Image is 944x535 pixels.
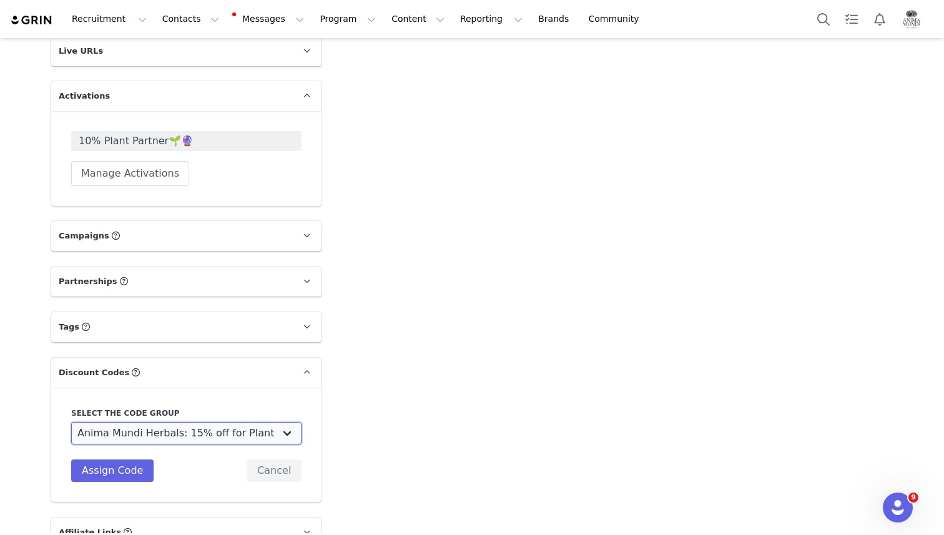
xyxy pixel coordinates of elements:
[79,134,294,149] span: 10% Plant Partner🌱🔮
[384,5,452,33] button: Content
[894,9,934,29] button: Profile
[581,5,652,33] a: Community
[71,408,302,419] label: Select the code group
[59,321,79,333] span: Tags
[59,275,117,288] span: Partnerships
[902,9,922,29] img: c4e4dfb8-fdae-4a6f-8129-46f669444c22.jpeg
[247,459,302,482] button: Cancel
[10,10,513,24] body: Rich Text Area. Press ALT-0 for help.
[883,493,913,523] iframe: Intercom live chat
[64,5,154,33] button: Recruitment
[453,5,530,33] button: Reporting
[59,366,129,379] span: Discount Codes
[866,5,893,33] button: Notifications
[531,5,580,33] a: Brands
[312,5,383,33] button: Program
[59,230,109,242] span: Campaigns
[71,161,189,186] button: Manage Activations
[59,45,103,57] span: Live URLs
[155,5,227,33] button: Contacts
[71,459,154,482] button: Assign Code
[810,5,837,33] button: Search
[10,14,54,26] img: grin logo
[838,5,865,33] a: Tasks
[59,90,110,102] span: Activations
[908,493,918,503] span: 9
[227,5,312,33] button: Messages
